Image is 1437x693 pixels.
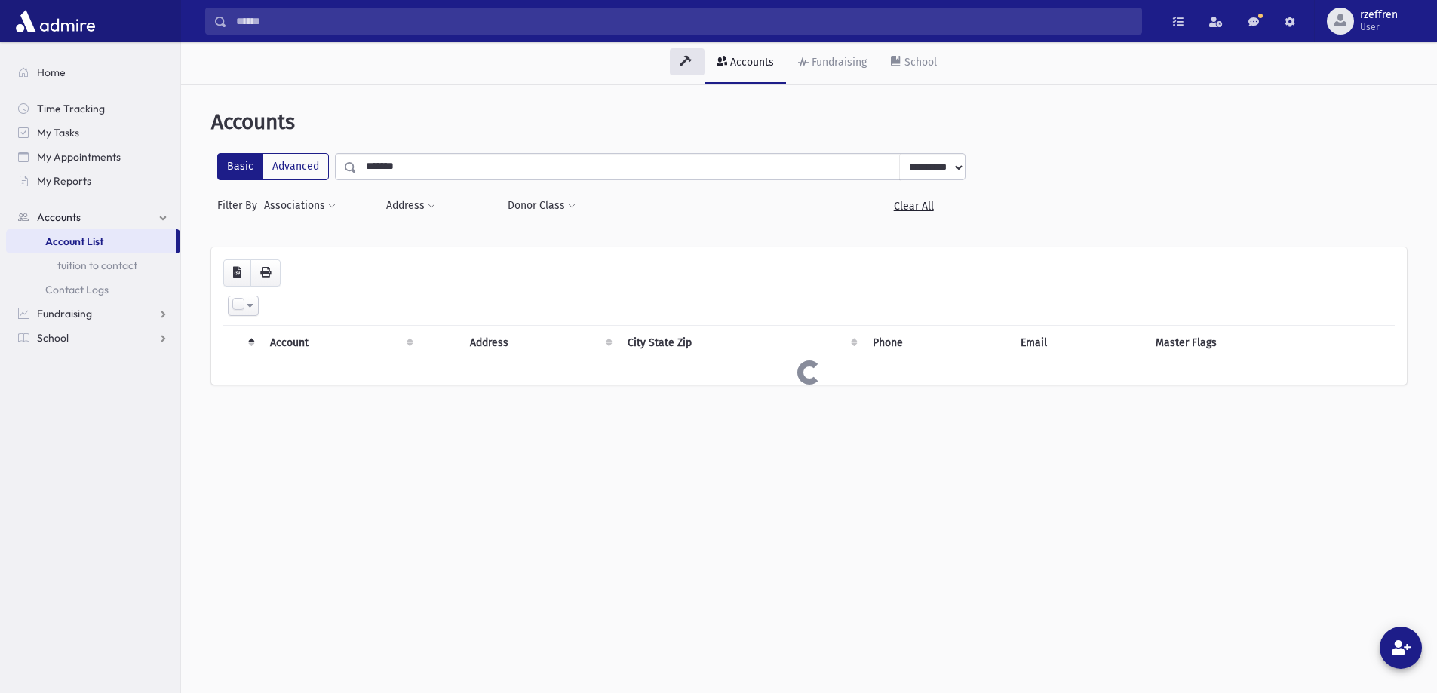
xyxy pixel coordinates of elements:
[263,153,329,180] label: Advanced
[385,192,436,219] button: Address
[217,153,329,180] div: FilterModes
[461,325,619,360] th: Address : activate to sort column ascending
[37,307,92,320] span: Fundraising
[727,56,774,69] div: Accounts
[37,126,79,140] span: My Tasks
[6,121,180,145] a: My Tasks
[37,102,105,115] span: Time Tracking
[6,302,180,326] a: Fundraising
[37,66,66,79] span: Home
[263,192,336,219] button: Associations
[619,325,864,360] th: City State Zip : activate to sort column ascending
[37,331,69,345] span: School
[223,259,251,287] button: CSV
[211,109,295,134] span: Accounts
[250,259,281,287] button: Print
[6,60,180,84] a: Home
[507,192,576,219] button: Donor Class
[37,210,81,224] span: Accounts
[6,145,180,169] a: My Appointments
[1360,21,1398,33] span: User
[1360,9,1398,21] span: rzeffren
[1147,325,1395,360] th: Master Flags : activate to sort column ascending
[879,42,949,84] a: School
[6,278,180,302] a: Contact Logs
[6,97,180,121] a: Time Tracking
[786,42,879,84] a: Fundraising
[861,192,966,219] a: Clear All
[6,229,176,253] a: Account List
[1012,325,1146,360] th: Email : activate to sort column ascending
[217,153,263,180] label: Basic
[864,325,1012,360] th: Phone : activate to sort column ascending
[901,56,937,69] div: School
[809,56,867,69] div: Fundraising
[419,325,461,360] th: : activate to sort column ascending
[261,325,419,360] th: Account: activate to sort column ascending
[6,253,180,278] a: tuition to contact
[12,6,99,36] img: AdmirePro
[227,8,1141,35] input: Search
[37,150,121,164] span: My Appointments
[6,205,180,229] a: Accounts
[45,283,109,296] span: Contact Logs
[223,325,261,360] th: : activate to sort column descending
[37,174,91,188] span: My Reports
[45,235,103,248] span: Account List
[217,198,263,213] span: Filter By
[705,42,786,84] a: Accounts
[6,169,180,193] a: My Reports
[6,326,180,350] a: School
